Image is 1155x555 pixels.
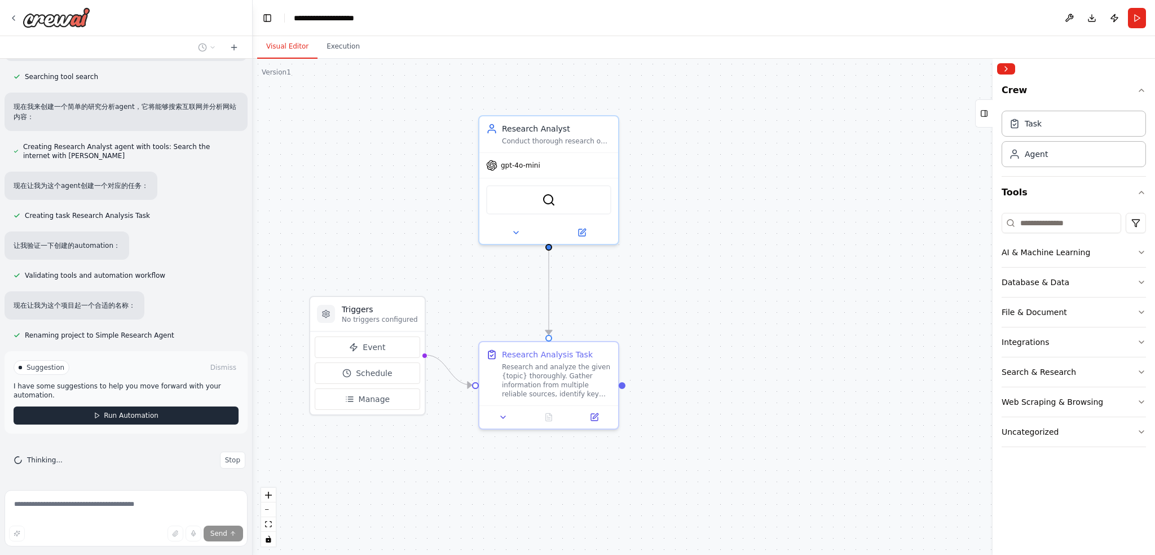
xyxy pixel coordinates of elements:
[1002,238,1146,267] button: AI & Machine Learning
[1002,396,1103,408] div: Web Scraping & Browsing
[502,349,593,360] div: Research Analysis Task
[1002,327,1146,357] button: Integrations
[259,10,275,26] button: Hide left sidebar
[25,271,165,280] span: Validating tools and automation workflow
[309,296,426,416] div: TriggersNo triggers configuredEventScheduleManage
[261,488,276,547] div: React Flow controls
[23,142,239,160] span: Creating Research Analyst agent with tools: Search the internet with [PERSON_NAME]
[1002,79,1146,106] button: Crew
[315,337,420,358] button: Event
[550,226,614,239] button: Open in side panel
[27,363,64,372] span: Suggestion
[193,41,221,54] button: Switch to previous chat
[363,342,385,353] span: Event
[543,250,554,334] g: Edge from 028207e5-099f-461d-b088-650519fcdf8d to dfe7b2ab-aa9a-4877-ba2c-e23d23090745
[14,382,239,400] p: I have some suggestions to help you move forward with your automation.
[225,456,240,465] span: Stop
[1002,298,1146,327] button: File & Document
[478,341,619,430] div: Research Analysis TaskResearch and analyze the given {topic} thoroughly. Gather information from ...
[988,59,997,555] button: Toggle Sidebar
[1025,148,1048,160] div: Agent
[342,315,418,324] p: No triggers configured
[1025,118,1042,129] div: Task
[261,517,276,532] button: fit view
[186,526,201,541] button: Click to speak your automation idea
[575,410,614,424] button: Open in side panel
[257,35,318,59] button: Visual Editor
[1002,387,1146,417] button: Web Scraping & Browsing
[210,529,227,538] span: Send
[294,12,381,24] nav: breadcrumb
[261,532,276,547] button: toggle interactivity
[425,349,472,391] g: Edge from triggers to dfe7b2ab-aa9a-4877-ba2c-e23d23090745
[1002,426,1059,438] div: Uncategorized
[997,63,1015,75] button: Collapse right sidebar
[542,193,556,207] img: SerperDevTool
[204,526,243,541] button: Send
[1002,268,1146,297] button: Database & Data
[1002,247,1090,258] div: AI & Machine Learning
[315,362,420,384] button: Schedule
[318,35,369,59] button: Execution
[1002,357,1146,387] button: Search & Research
[1002,337,1049,348] div: Integrations
[262,68,291,77] div: Version 1
[14,102,239,122] p: 现在我来创建一个简单的研究分析agent，它将能够搜索互联网并分析网站内容：
[1002,417,1146,447] button: Uncategorized
[25,331,174,340] span: Renaming project to Simple Research Agent
[525,410,573,424] button: No output available
[356,368,392,379] span: Schedule
[261,488,276,502] button: zoom in
[14,241,120,251] p: 让我验证一下创建的automation：
[225,41,243,54] button: Start a new chat
[208,362,239,373] button: Dismiss
[342,304,418,315] h3: Triggers
[25,211,150,220] span: Creating task Research Analysis Task
[502,137,611,146] div: Conduct thorough research on any given {topic} and provide comprehensive analysis with reliable s...
[261,502,276,517] button: zoom out
[25,72,98,81] span: Searching tool search
[1002,208,1146,456] div: Tools
[1002,177,1146,208] button: Tools
[359,394,390,405] span: Manage
[478,115,619,245] div: Research AnalystConduct thorough research on any given {topic} and provide comprehensive analysis...
[23,7,90,28] img: Logo
[27,456,63,465] span: Thinking...
[14,407,239,425] button: Run Automation
[501,161,540,170] span: gpt-4o-mini
[1002,307,1067,318] div: File & Document
[167,526,183,541] button: Upload files
[502,362,611,399] div: Research and analyze the given {topic} thoroughly. Gather information from multiple reliable sour...
[14,181,148,191] p: 现在让我为这个agent创建一个对应的任务：
[1002,366,1076,378] div: Search & Research
[502,123,611,134] div: Research Analyst
[9,526,25,541] button: Improve this prompt
[1002,106,1146,176] div: Crew
[104,411,158,420] span: Run Automation
[1002,277,1069,288] div: Database & Data
[14,300,135,311] p: 现在让我为这个项目起一个合适的名称：
[220,452,245,469] button: Stop
[315,388,420,410] button: Manage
